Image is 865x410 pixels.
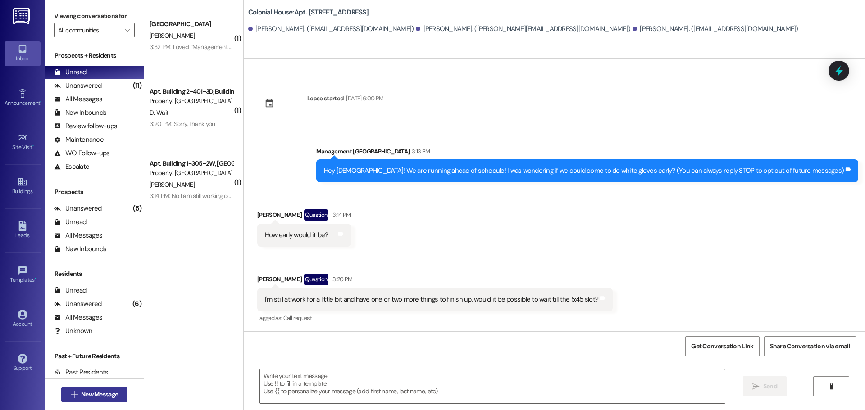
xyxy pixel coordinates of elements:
div: [DATE] 6:00 PM [344,94,383,103]
div: Property: [GEOGRAPHIC_DATA] [150,96,233,106]
i:  [828,383,835,390]
a: Buildings [5,174,41,198]
i:  [752,383,759,390]
div: 3:20 PM: Sorry, thank you [150,120,215,128]
span: New Message [81,390,118,399]
div: [PERSON_NAME] [257,209,351,224]
div: I'm still at work for a little bit and have one or two more things to finish up, would it be poss... [265,295,598,304]
div: WO Follow-ups [54,149,109,158]
div: Unanswered [54,81,102,90]
a: Account [5,307,41,331]
div: Unread [54,286,86,295]
div: Maintenance [54,135,104,144]
i:  [71,391,77,398]
button: New Message [61,387,128,402]
button: Share Conversation via email [764,336,856,356]
div: 3:32 PM: Loved “Management Colonial House ([GEOGRAPHIC_DATA]): 8 Am!” [150,43,351,51]
div: [PERSON_NAME]. ([EMAIL_ADDRESS][DOMAIN_NAME]) [633,24,798,34]
div: Property: [GEOGRAPHIC_DATA] [150,168,233,178]
div: Past Residents [54,368,109,377]
span: [PERSON_NAME] [150,32,195,40]
div: Question [304,209,328,221]
input: All communities [58,23,120,37]
div: Unknown [54,326,92,336]
div: [GEOGRAPHIC_DATA] [150,19,233,29]
span: Call request [283,314,312,322]
div: [PERSON_NAME]. ([PERSON_NAME][EMAIL_ADDRESS][DOMAIN_NAME]) [416,24,630,34]
div: (11) [131,79,144,93]
span: Send [763,382,777,391]
div: Apt. Building 1~305~2W, [GEOGRAPHIC_DATA] [150,159,233,168]
div: [PERSON_NAME] [257,274,613,288]
span: [PERSON_NAME] [150,180,195,189]
a: Templates • [5,263,41,287]
div: Unanswered [54,204,102,213]
div: All Messages [54,231,102,240]
div: Escalate [54,162,89,171]
div: [PERSON_NAME]. ([EMAIL_ADDRESS][DOMAIN_NAME]) [248,24,414,34]
a: Support [5,351,41,375]
label: Viewing conversations for [54,9,135,23]
div: Past + Future Residents [45,351,144,361]
i:  [125,27,130,34]
span: • [40,99,41,105]
a: Leads [5,218,41,243]
button: Send [743,376,787,396]
div: 3:20 PM [330,275,352,284]
div: Review follow-ups [54,122,117,131]
a: Site Visit • [5,130,41,154]
span: D. Wait [150,108,168,117]
span: • [32,143,34,149]
span: • [35,275,36,282]
div: (6) [130,297,144,311]
div: Management [GEOGRAPHIC_DATA] [316,147,859,159]
span: Get Conversation Link [691,342,753,351]
div: Tagged as: [257,311,613,324]
div: Prospects + Residents [45,51,144,60]
div: All Messages [54,313,102,322]
img: ResiDesk Logo [13,8,32,24]
b: Colonial House: Apt. [STREET_ADDRESS] [248,8,369,17]
div: Lease started [307,94,344,103]
div: Unanswered [54,299,102,309]
a: Inbox [5,41,41,66]
div: Hey [DEMOGRAPHIC_DATA]! We are running ahead of schedule! I was wondering if we could come to do ... [324,166,844,176]
div: Unread [54,217,86,227]
div: 3:14 PM: No I am still working on getting my jobs done but will let you know when I'm finished [150,192,387,200]
span: Share Conversation via email [770,342,850,351]
div: Unread [54,68,86,77]
div: Prospects [45,187,144,197]
div: All Messages [54,95,102,104]
div: Residents [45,269,144,279]
div: 3:13 PM [410,147,430,156]
div: New Inbounds [54,244,106,254]
div: New Inbounds [54,108,106,117]
div: (5) [131,202,144,216]
div: How early would it be? [265,230,328,240]
button: Get Conversation Link [685,336,759,356]
div: Apt. Building 2~401~3D, Building [GEOGRAPHIC_DATA] [150,87,233,96]
div: Question [304,274,328,285]
div: 3:14 PM [330,210,351,220]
